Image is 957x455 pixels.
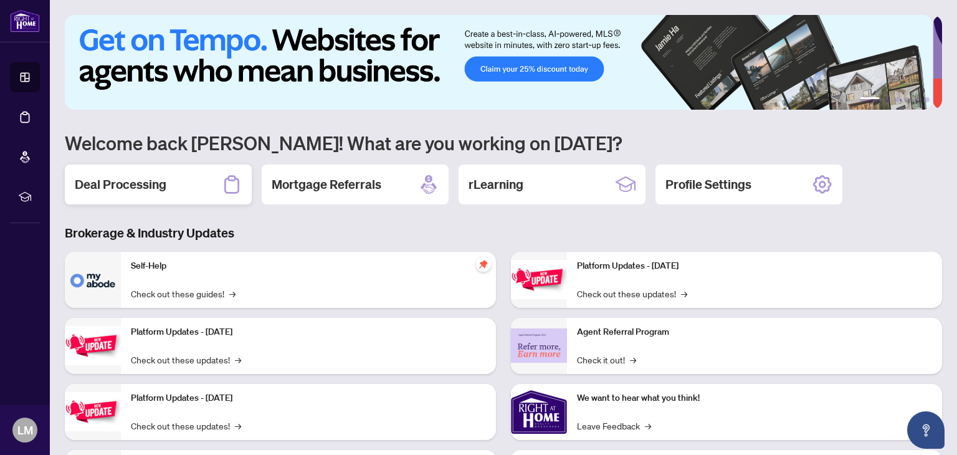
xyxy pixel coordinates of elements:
span: → [235,353,241,366]
h2: Profile Settings [665,176,751,193]
button: 5 [915,97,920,102]
button: Open asap [907,411,945,449]
a: Check out these updates!→ [577,287,687,300]
span: → [645,419,651,433]
button: 2 [885,97,890,102]
a: Check it out!→ [577,353,636,366]
a: Leave Feedback→ [577,419,651,433]
a: Check out these guides!→ [131,287,236,300]
img: Self-Help [65,252,121,308]
img: logo [10,9,40,32]
a: Check out these updates!→ [131,419,241,433]
h1: Welcome back [PERSON_NAME]! What are you working on [DATE]? [65,131,942,155]
h2: Deal Processing [75,176,166,193]
img: Platform Updates - July 21, 2025 [65,392,121,431]
button: 4 [905,97,910,102]
h2: rLearning [469,176,523,193]
img: Platform Updates - June 23, 2025 [511,260,567,299]
p: We want to hear what you think! [577,391,932,405]
p: Agent Referral Program [577,325,932,339]
span: → [681,287,687,300]
h3: Brokerage & Industry Updates [65,224,942,242]
p: Self-Help [131,259,486,273]
img: We want to hear what you think! [511,384,567,440]
span: pushpin [476,257,491,272]
p: Platform Updates - [DATE] [577,259,932,273]
img: Platform Updates - September 16, 2025 [65,326,121,365]
p: Platform Updates - [DATE] [131,325,486,339]
img: Agent Referral Program [511,328,567,363]
button: 6 [925,97,930,102]
a: Check out these updates!→ [131,353,241,366]
img: Slide 0 [65,15,933,110]
button: 1 [860,97,880,102]
h2: Mortgage Referrals [272,176,381,193]
button: 3 [895,97,900,102]
p: Platform Updates - [DATE] [131,391,486,405]
span: LM [17,421,33,439]
span: → [235,419,241,433]
span: → [630,353,636,366]
span: → [229,287,236,300]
